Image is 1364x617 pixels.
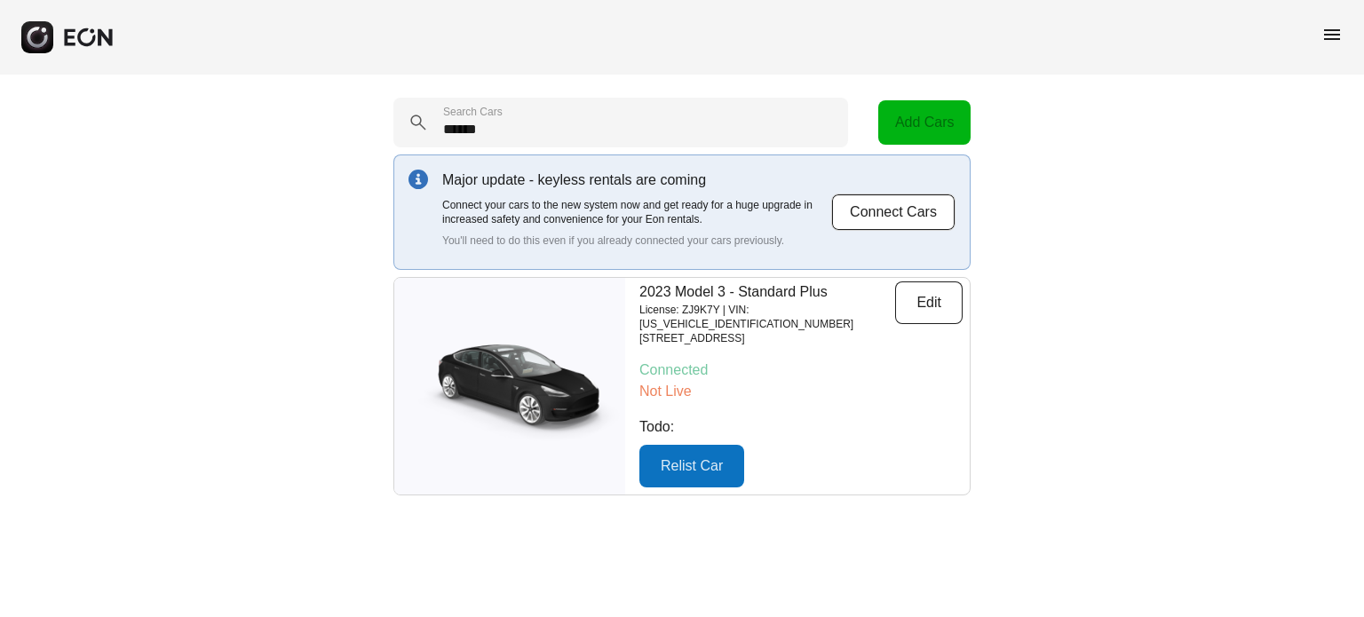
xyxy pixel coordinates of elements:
button: Edit [895,281,963,324]
p: Not Live [639,381,963,402]
span: menu [1321,24,1343,45]
p: License: ZJ9K7Y | VIN: [US_VEHICLE_IDENTIFICATION_NUMBER] [639,303,895,331]
p: Major update - keyless rentals are coming [442,170,831,191]
p: 2023 Model 3 - Standard Plus [639,281,895,303]
p: You'll need to do this even if you already connected your cars previously. [442,233,831,248]
p: Todo: [639,416,963,438]
button: Relist Car [639,445,744,487]
p: Connect your cars to the new system now and get ready for a huge upgrade in increased safety and ... [442,198,831,226]
label: Search Cars [443,105,503,119]
img: car [394,328,625,444]
p: Connected [639,360,963,381]
p: [STREET_ADDRESS] [639,331,895,345]
button: Connect Cars [831,194,956,231]
img: info [408,170,428,189]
